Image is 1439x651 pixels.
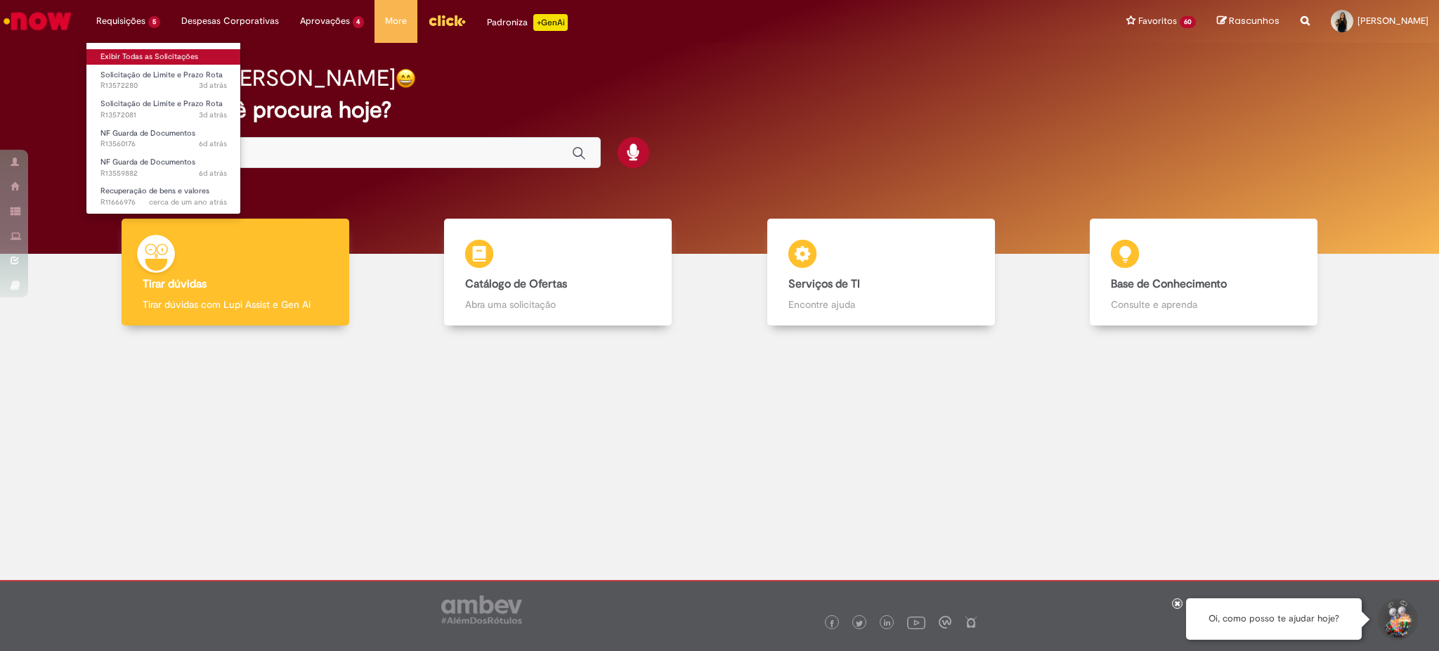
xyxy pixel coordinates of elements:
span: [PERSON_NAME] [1357,15,1428,27]
a: Aberto R13572280 : Solicitação de Limite e Prazo Rota [86,67,241,94]
h2: O que você procura hoje? [126,98,1313,122]
p: Abra uma solicitação [465,297,651,311]
img: logo_footer_linkedin.png [884,619,891,628]
span: More [385,14,407,28]
span: 3d atrás [199,80,227,91]
b: Serviços de TI [788,277,860,291]
ul: Requisições [86,42,241,214]
time: 23/09/2025 16:17:56 [199,138,227,149]
span: Aprovações [300,14,350,28]
span: Solicitação de Limite e Prazo Rota [100,98,223,109]
a: Aberto R13572081 : Solicitação de Limite e Prazo Rota [86,96,241,122]
span: 6d atrás [199,168,227,179]
img: click_logo_yellow_360x200.png [428,10,466,31]
div: Padroniza [487,14,568,31]
button: Iniciar Conversa de Suporte [1376,598,1418,640]
img: ServiceNow [1,7,74,35]
a: Aberto R13560176 : NF Guarda de Documentos [86,126,241,152]
span: Solicitação de Limite e Prazo Rota [100,70,223,80]
span: 60 [1180,16,1196,28]
img: logo_footer_naosei.png [965,616,977,629]
time: 26/09/2025 17:42:17 [199,110,227,120]
img: logo_footer_ambev_rotulo_gray.png [441,595,522,624]
a: Exibir Todas as Solicitações [86,49,241,65]
div: Oi, como posso te ajudar hoje? [1186,598,1362,640]
a: Serviços de TI Encontre ajuda [719,219,1043,326]
p: +GenAi [533,14,568,31]
a: Aberto R13559882 : NF Guarda de Documentos [86,155,241,181]
p: Tirar dúvidas com Lupi Assist e Gen Ai [143,297,328,311]
span: Despesas Corporativas [181,14,279,28]
img: logo_footer_twitter.png [856,620,863,627]
time: 22/06/2024 11:13:35 [149,197,227,207]
span: 6d atrás [199,138,227,149]
a: Aberto R11666976 : Recuperação de bens e valores [86,183,241,210]
span: R11666976 [100,197,227,208]
h2: Bom dia, [PERSON_NAME] [126,66,396,91]
img: logo_footer_facebook.png [828,620,835,627]
span: Recuperação de bens e valores [100,186,209,196]
span: 5 [148,16,160,28]
a: Rascunhos [1217,15,1280,28]
a: Tirar dúvidas Tirar dúvidas com Lupi Assist e Gen Ai [74,219,397,326]
img: happy-face.png [396,68,416,89]
time: 26/09/2025 19:04:36 [199,80,227,91]
img: logo_footer_workplace.png [939,616,951,629]
a: Base de Conhecimento Consulte e aprenda [1043,219,1366,326]
span: R13572081 [100,110,227,121]
b: Base de Conhecimento [1111,277,1227,291]
span: Rascunhos [1229,14,1280,27]
span: NF Guarda de Documentos [100,128,195,138]
time: 23/09/2025 15:39:17 [199,168,227,179]
a: Catálogo de Ofertas Abra uma solicitação [397,219,720,326]
span: 3d atrás [199,110,227,120]
span: NF Guarda de Documentos [100,157,195,167]
span: Favoritos [1138,14,1177,28]
p: Encontre ajuda [788,297,974,311]
span: R13560176 [100,138,227,150]
span: cerca de um ano atrás [149,197,227,207]
span: R13572280 [100,80,227,91]
p: Consulte e aprenda [1111,297,1296,311]
b: Tirar dúvidas [143,277,207,291]
b: Catálogo de Ofertas [465,277,567,291]
span: R13559882 [100,168,227,179]
span: Requisições [96,14,145,28]
span: 4 [353,16,365,28]
img: logo_footer_youtube.png [907,613,925,631]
